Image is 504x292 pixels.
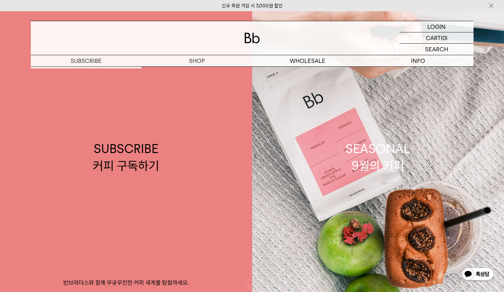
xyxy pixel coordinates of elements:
[427,21,446,32] p: LOGIN
[31,55,141,66] a: SUBSCRIBE
[441,32,448,43] p: (0)
[400,32,474,44] a: CART (0)
[222,3,283,9] a: 신규 회원 가입 시 3,000원 할인
[252,55,363,66] p: WHOLESALE
[426,32,441,43] p: CART
[461,267,494,282] img: 카카오톡 채널 1:1 채팅 버튼
[400,21,474,32] a: LOGIN
[425,44,448,55] p: SEARCH
[244,33,260,43] img: 로고
[346,140,410,174] div: SEASONAL 9월의 커피
[31,67,141,78] a: 커피 구독하기
[363,55,474,66] p: INFO
[141,55,252,66] a: SHOP
[93,140,159,174] div: SUBSCRIBE 커피 구독하기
